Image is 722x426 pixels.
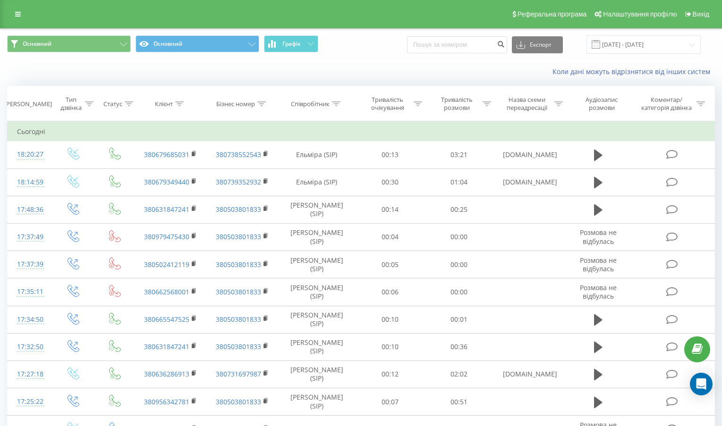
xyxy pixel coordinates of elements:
[433,96,480,112] div: Тривалість розмови
[512,36,563,53] button: Експорт
[425,306,493,333] td: 00:01
[278,141,356,168] td: Ельміра (SIP)
[17,393,42,411] div: 17:25:22
[356,223,425,251] td: 00:04
[356,360,425,388] td: 00:12
[17,310,42,329] div: 17:34:50
[356,278,425,306] td: 00:06
[356,333,425,360] td: 00:10
[356,168,425,196] td: 00:30
[425,360,493,388] td: 02:02
[17,145,42,164] div: 18:20:27
[17,200,42,219] div: 17:48:36
[278,251,356,278] td: [PERSON_NAME] (SIP)
[580,228,617,245] span: Розмова не відбулась
[216,315,261,324] a: 380503801833
[23,40,51,48] span: Основний
[493,168,565,196] td: [DOMAIN_NAME]
[364,96,411,112] div: Тривалість очікування
[278,278,356,306] td: [PERSON_NAME] (SIP)
[502,96,552,112] div: Назва схеми переадресації
[103,100,122,108] div: Статус
[144,342,189,351] a: 380631847241
[216,369,261,378] a: 380731697987
[574,96,629,112] div: Аудіозапис розмови
[425,141,493,168] td: 03:21
[216,205,261,214] a: 380503801833
[425,333,493,360] td: 00:36
[425,168,493,196] td: 01:04
[580,283,617,301] span: Розмова не відбулась
[144,150,189,159] a: 380679685031
[155,100,173,108] div: Клієнт
[690,373,713,395] div: Open Intercom Messenger
[493,360,565,388] td: [DOMAIN_NAME]
[144,397,189,406] a: 380956342781
[60,96,83,112] div: Тип дзвінка
[639,96,694,112] div: Коментар/категорія дзвінка
[17,338,42,356] div: 17:32:50
[144,287,189,296] a: 380662568001
[216,100,255,108] div: Бізнес номер
[356,306,425,333] td: 00:10
[144,369,189,378] a: 380636286913
[144,177,189,186] a: 380679349440
[136,35,259,52] button: Основний
[425,196,493,223] td: 00:25
[278,223,356,251] td: [PERSON_NAME] (SIP)
[4,100,52,108] div: [PERSON_NAME]
[144,232,189,241] a: 380979475430
[356,196,425,223] td: 00:14
[278,196,356,223] td: [PERSON_NAME] (SIP)
[17,228,42,246] div: 17:37:49
[278,333,356,360] td: [PERSON_NAME] (SIP)
[17,365,42,384] div: 17:27:18
[580,256,617,273] span: Розмова не відбулась
[278,306,356,333] td: [PERSON_NAME] (SIP)
[216,260,261,269] a: 380503801833
[425,388,493,416] td: 00:51
[356,251,425,278] td: 00:05
[425,223,493,251] td: 00:00
[518,10,587,18] span: Реферальна програма
[356,141,425,168] td: 00:13
[356,388,425,416] td: 00:07
[144,315,189,324] a: 380665547525
[291,100,330,108] div: Співробітник
[493,141,565,168] td: [DOMAIN_NAME]
[7,35,131,52] button: Основний
[407,36,507,53] input: Пошук за номером
[552,67,715,76] a: Коли дані можуть відрізнятися вiд інших систем
[278,360,356,388] td: [PERSON_NAME] (SIP)
[425,251,493,278] td: 00:00
[8,122,715,141] td: Сьогодні
[216,397,261,406] a: 380503801833
[17,283,42,301] div: 17:35:11
[693,10,709,18] span: Вихід
[216,287,261,296] a: 380503801833
[264,35,318,52] button: Графік
[603,10,677,18] span: Налаштування профілю
[216,177,261,186] a: 380739352932
[144,260,189,269] a: 380502412119
[278,168,356,196] td: Ельміра (SIP)
[216,232,261,241] a: 380503801833
[425,278,493,306] td: 00:00
[278,388,356,416] td: [PERSON_NAME] (SIP)
[17,255,42,274] div: 17:37:39
[144,205,189,214] a: 380631847241
[17,173,42,192] div: 18:14:59
[216,150,261,159] a: 380738552543
[216,342,261,351] a: 380503801833
[282,41,301,47] span: Графік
